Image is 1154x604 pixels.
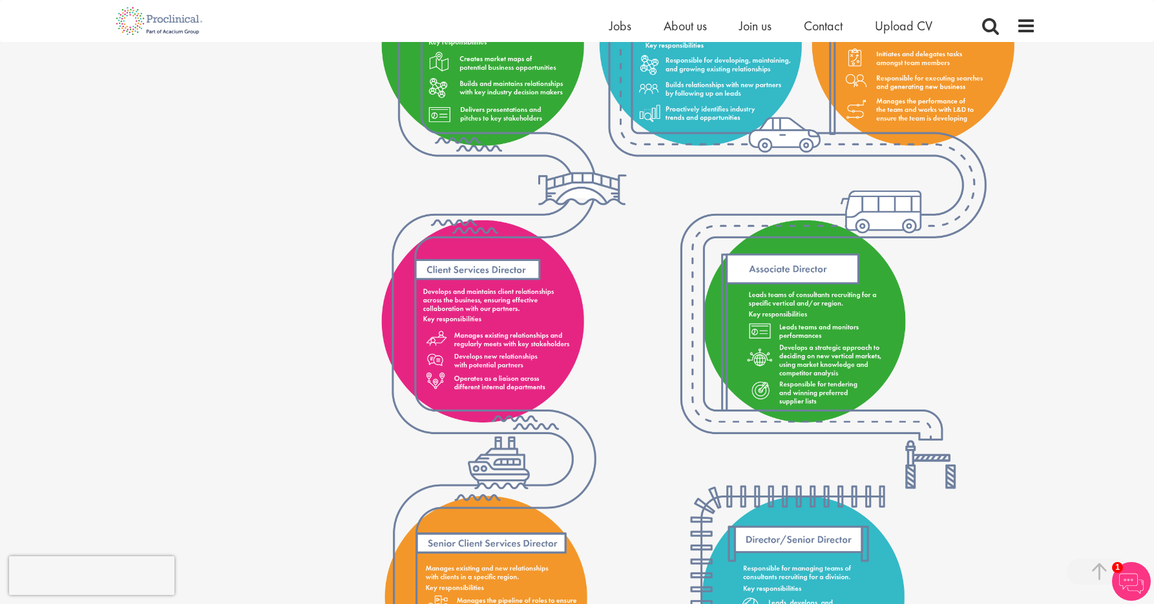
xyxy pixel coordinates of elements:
[804,17,843,34] a: Contact
[739,17,771,34] a: Join us
[875,17,932,34] a: Upload CV
[1112,562,1123,573] span: 1
[664,17,707,34] a: About us
[609,17,631,34] a: Jobs
[1112,562,1151,601] img: Chatbot
[9,556,174,595] iframe: reCAPTCHA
